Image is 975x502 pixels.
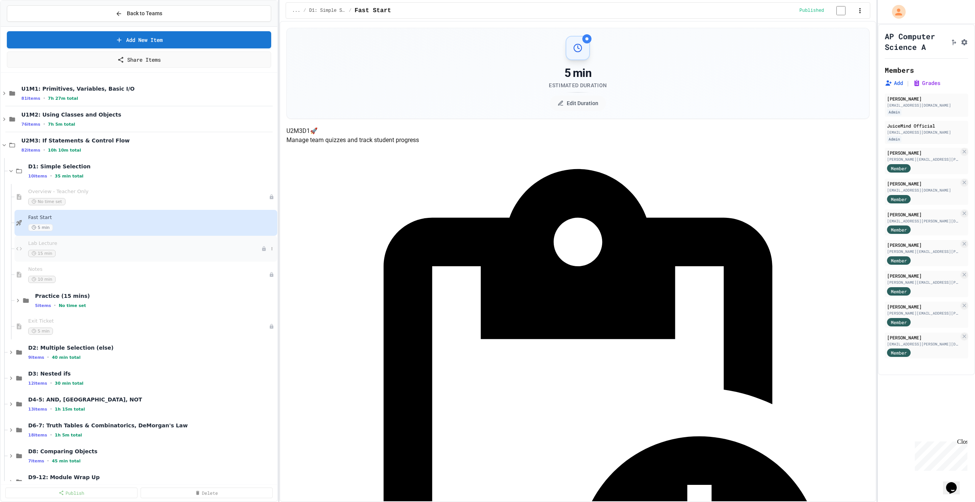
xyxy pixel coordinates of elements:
[28,250,56,257] span: 15 min
[943,472,967,494] iframe: chat widget
[891,165,907,172] span: Member
[48,148,81,153] span: 10h 10m total
[28,370,276,377] span: D3: Nested ifs
[887,157,959,162] div: [PERSON_NAME][EMAIL_ADDRESS][PERSON_NAME][DOMAIN_NAME]
[55,381,83,386] span: 30 min total
[303,8,306,14] span: /
[28,474,276,481] span: D9-12: Module Wrap Up
[28,214,276,221] span: Fast Start
[887,129,966,135] div: [EMAIL_ADDRESS][DOMAIN_NAME]
[885,31,947,52] h1: AP Computer Science A
[887,149,959,156] div: [PERSON_NAME]
[286,126,870,136] h4: U2M3D1 🚀
[887,341,959,347] div: [EMAIL_ADDRESS][PERSON_NAME][DOMAIN_NAME]
[799,8,824,14] span: Published
[50,173,52,179] span: •
[28,163,276,170] span: D1: Simple Selection
[21,122,40,127] span: 76 items
[7,51,271,68] a: Share Items
[28,318,269,325] span: Exit Ticket
[885,79,903,87] button: Add
[43,95,45,101] span: •
[309,8,346,14] span: D1: Simple Selection
[887,109,901,115] div: Admin
[54,302,56,309] span: •
[28,433,47,438] span: 18 items
[912,438,967,471] iframe: chat widget
[884,3,908,21] div: My Account
[269,324,274,329] div: Unpublished
[891,226,907,233] span: Member
[887,187,959,193] div: [EMAIL_ADDRESS][DOMAIN_NAME]
[891,319,907,326] span: Member
[21,85,276,92] span: U1M1: Primitives, Variables, Basic I/O
[28,355,44,360] span: 9 items
[950,37,957,46] button: Click to see fork details
[43,121,45,127] span: •
[887,102,966,108] div: [EMAIL_ADDRESS][DOMAIN_NAME]
[7,5,271,22] button: Back to Teams
[891,257,907,264] span: Member
[28,224,53,231] span: 5 min
[28,276,56,283] span: 10 min
[887,272,959,279] div: [PERSON_NAME]
[55,433,82,438] span: 1h 5m total
[47,458,49,464] span: •
[268,245,276,253] button: More options
[127,10,162,18] span: Back to Teams
[28,198,66,205] span: No time set
[3,3,53,48] div: Chat with us now!Close
[48,96,78,101] span: 7h 27m total
[891,196,907,203] span: Member
[28,328,53,335] span: 5 min
[55,407,85,412] span: 1h 15m total
[549,82,607,89] div: Estimated Duration
[269,272,274,277] div: Unpublished
[28,381,47,386] span: 12 items
[887,218,959,224] div: [EMAIL_ADDRESS][PERSON_NAME][DOMAIN_NAME]
[28,407,47,412] span: 13 items
[59,303,86,308] span: No time set
[21,137,276,144] span: U2M3: If Statements & Control Flow
[887,211,959,218] div: [PERSON_NAME]
[549,66,607,80] div: 5 min
[261,246,267,251] div: Unpublished
[887,95,966,102] div: [PERSON_NAME]
[5,488,137,498] a: Publish
[355,6,391,15] span: Fast Start
[349,8,352,14] span: /
[887,334,959,341] div: [PERSON_NAME]
[35,293,276,299] span: Practice (15 mins)
[50,380,52,386] span: •
[47,354,49,360] span: •
[21,111,276,118] span: U1M2: Using Classes and Objects
[292,8,300,14] span: ...
[550,96,606,111] button: Edit Duration
[21,96,40,101] span: 81 items
[55,174,83,179] span: 35 min total
[885,65,914,75] h2: Members
[141,488,273,498] a: Delete
[28,448,276,455] span: D8: Comparing Objects
[887,136,901,142] div: Admin
[887,180,959,187] div: [PERSON_NAME]
[52,355,80,360] span: 40 min total
[28,240,261,247] span: Lab Lecture
[28,422,276,429] span: D6-7: Truth Tables & Combinatorics, DeMorgan's Law
[28,266,269,273] span: Notes
[269,194,274,200] div: Unpublished
[7,31,271,48] a: Add New Item
[891,349,907,356] span: Member
[52,459,80,464] span: 45 min total
[50,432,52,438] span: •
[28,459,44,464] span: 7 items
[906,78,910,88] span: |
[286,136,870,145] p: Manage team quizzes and track student progress
[827,6,855,15] input: publish toggle
[887,310,959,316] div: [PERSON_NAME][EMAIL_ADDRESS][PERSON_NAME][DOMAIN_NAME]
[21,148,40,153] span: 82 items
[28,189,269,195] span: Overview - Teacher Only
[799,6,855,15] div: Content is published and visible to students
[891,288,907,295] span: Member
[48,122,75,127] span: 7h 5m total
